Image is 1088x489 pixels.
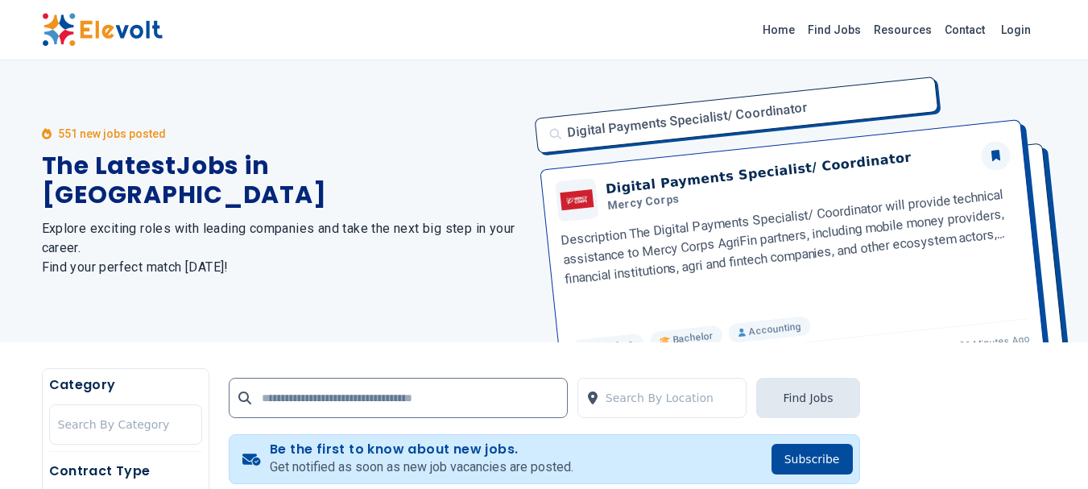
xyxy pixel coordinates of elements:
[756,17,801,43] a: Home
[42,151,525,209] h1: The Latest Jobs in [GEOGRAPHIC_DATA]
[49,462,202,481] h5: Contract Type
[801,17,867,43] a: Find Jobs
[938,17,991,43] a: Contact
[772,444,853,474] button: Subscribe
[42,13,163,47] img: Elevolt
[49,375,202,395] h5: Category
[270,441,573,458] h4: Be the first to know about new jobs.
[42,219,525,277] h2: Explore exciting roles with leading companies and take the next big step in your career. Find you...
[756,378,859,418] button: Find Jobs
[991,14,1040,46] a: Login
[270,458,573,477] p: Get notified as soon as new job vacancies are posted.
[58,126,166,142] p: 551 new jobs posted
[867,17,938,43] a: Resources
